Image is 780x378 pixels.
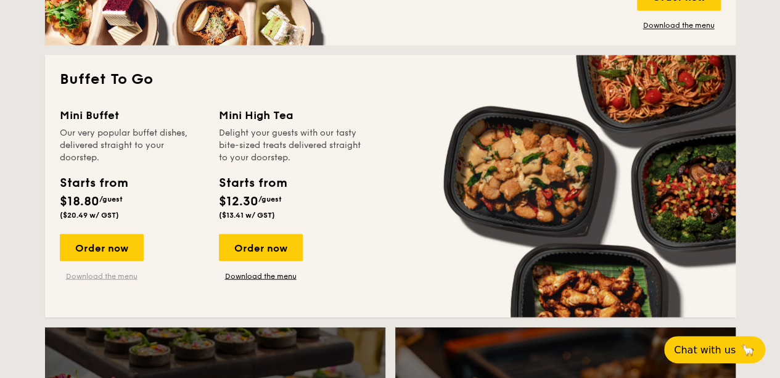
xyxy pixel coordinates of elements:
div: Order now [60,234,144,261]
span: /guest [258,194,282,203]
a: Download the menu [219,271,303,281]
div: Delight your guests with our tasty bite-sized treats delivered straight to your doorstep. [219,126,363,163]
span: 🦙 [741,343,755,357]
span: $12.30 [219,194,258,208]
a: Download the menu [637,20,721,30]
div: Mini Buffet [60,107,204,124]
span: ($13.41 w/ GST) [219,210,275,219]
a: Download the menu [60,271,144,281]
div: Mini High Tea [219,107,363,124]
span: /guest [99,194,123,203]
span: $18.80 [60,194,99,208]
span: Chat with us [674,344,736,356]
span: ($20.49 w/ GST) [60,210,119,219]
div: Order now [219,234,303,261]
div: Our very popular buffet dishes, delivered straight to your doorstep. [60,126,204,163]
div: Starts from [60,173,127,192]
h2: Buffet To Go [60,70,721,89]
div: Starts from [219,173,286,192]
button: Chat with us🦙 [664,336,765,363]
